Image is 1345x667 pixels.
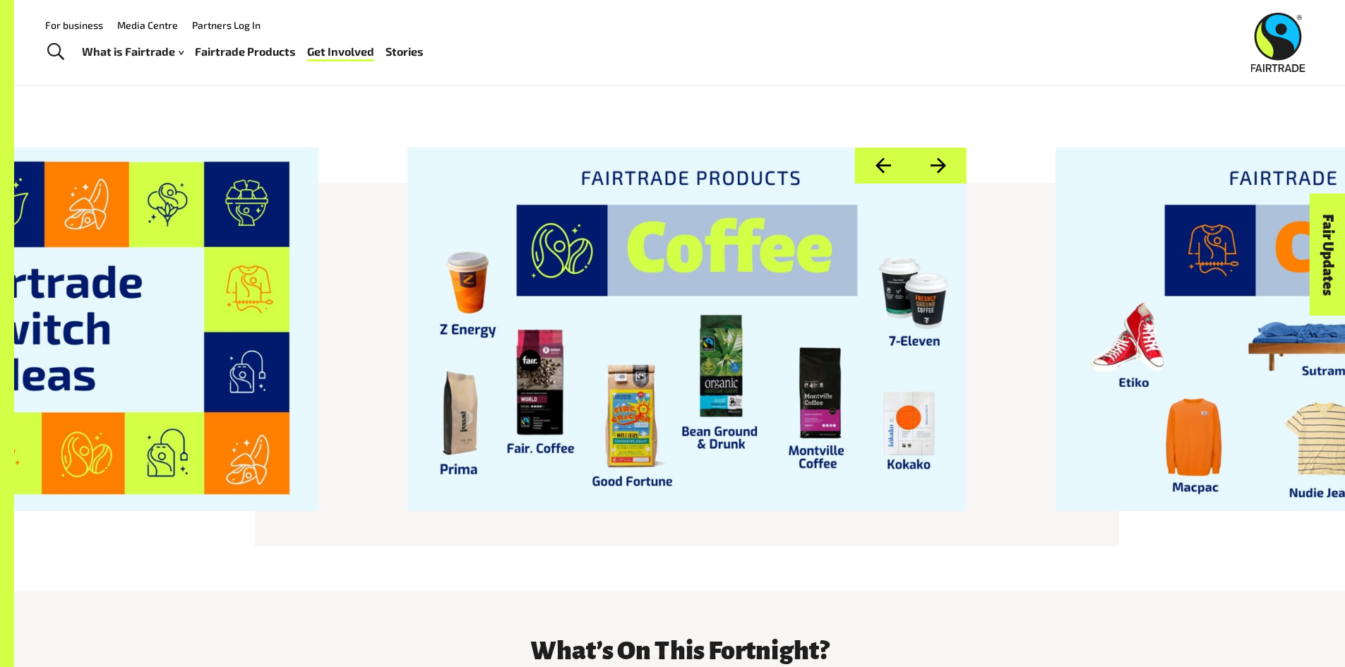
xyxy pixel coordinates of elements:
[855,148,911,184] button: Previous
[195,42,296,62] a: Fairtrade Products
[45,19,103,31] a: For business
[82,42,184,62] a: What is Fairtrade
[385,42,424,62] a: Stories
[307,42,374,62] a: Get Involved
[1251,13,1305,72] img: Fairtrade Australia New Zealand logo
[38,35,73,70] a: Toggle Search
[321,637,1039,665] h3: What’s On This Fortnight?
[192,19,261,31] a: Partners Log In
[117,19,178,31] a: Media Centre
[910,148,966,184] button: Next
